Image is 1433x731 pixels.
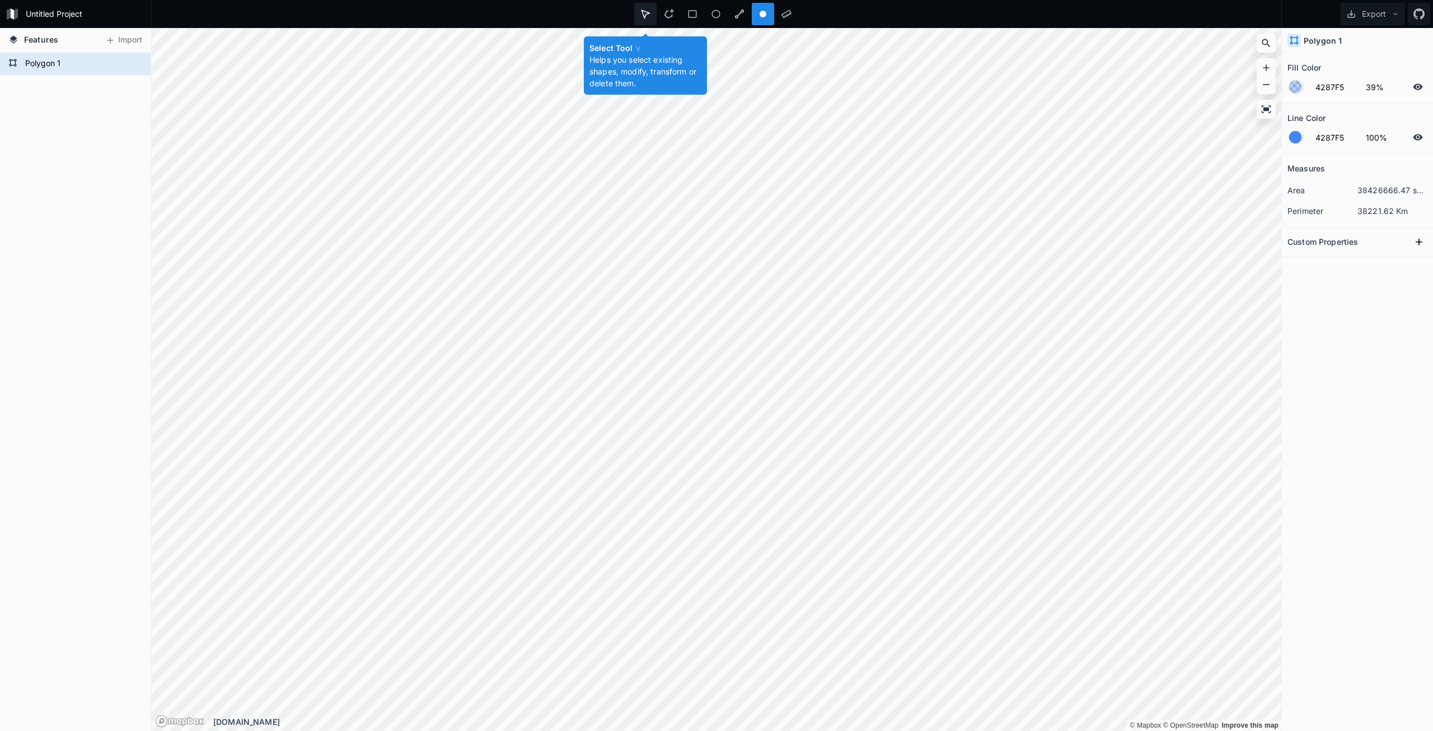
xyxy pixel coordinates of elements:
[100,31,148,49] button: Import
[1287,109,1326,127] h2: Line Color
[1287,233,1358,250] h2: Custom Properties
[1130,721,1161,729] a: Mapbox
[1357,184,1427,196] dd: 38426666.47 sq. km
[589,42,701,54] h4: Select Tool
[589,54,701,89] p: Helps you select existing shapes, modify, transform or delete them.
[1287,205,1357,217] dt: perimeter
[1341,3,1405,25] button: Export
[1221,721,1279,729] a: Map feedback
[636,43,640,53] span: v
[1304,35,1342,46] h4: Polygon 1
[1287,184,1357,196] dt: area
[24,34,58,45] span: Features
[155,715,204,728] a: Mapbox logo
[1287,59,1321,76] h2: Fill Color
[1287,160,1325,177] h2: Measures
[1357,205,1427,217] dd: 38221.62 Km
[213,716,1281,728] div: [DOMAIN_NAME]
[1163,721,1219,729] a: OpenStreetMap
